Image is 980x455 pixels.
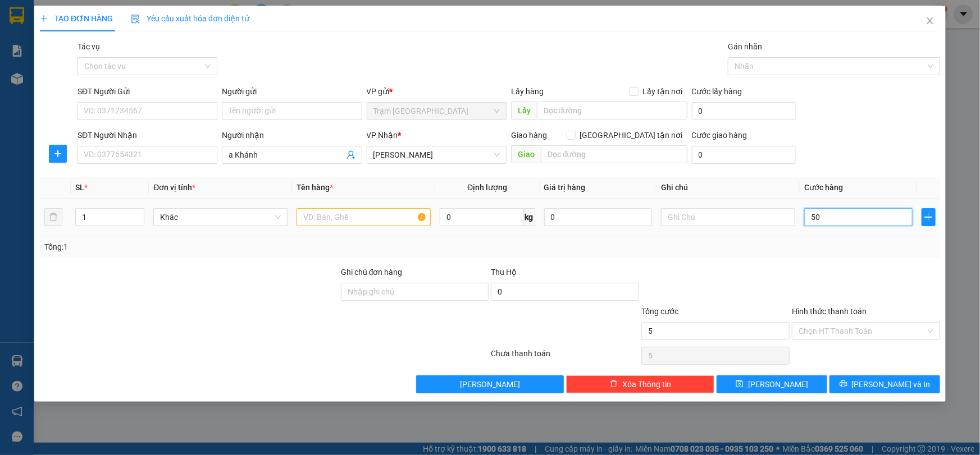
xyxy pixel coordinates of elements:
[222,85,362,98] div: Người gửi
[792,307,867,316] label: Hình thức thanh toán
[541,145,687,163] input: Dọc đường
[926,16,935,25] span: close
[467,183,507,192] span: Định lượng
[511,131,547,140] span: Giao hàng
[341,283,489,301] input: Ghi chú đơn hàng
[692,131,747,140] label: Cước giao hàng
[44,241,379,253] div: Tổng: 1
[460,378,520,390] span: [PERSON_NAME]
[692,102,796,120] input: Cước lấy hàng
[717,375,827,393] button: save[PERSON_NAME]
[852,378,931,390] span: [PERSON_NAME] và In
[373,103,500,120] span: Trạm Sài Gòn
[367,85,507,98] div: VP gửi
[661,208,795,226] input: Ghi Chú
[297,183,333,192] span: Tên hàng
[748,378,808,390] span: [PERSON_NAME]
[78,42,100,51] label: Tác vụ
[78,129,217,141] div: SĐT Người Nhận
[416,375,564,393] button: [PERSON_NAME]
[131,15,140,24] img: icon
[153,183,195,192] span: Đơn vị tính
[829,375,940,393] button: printer[PERSON_NAME] và In
[840,380,847,389] span: printer
[641,307,678,316] span: Tổng cước
[49,145,67,163] button: plus
[511,145,541,163] span: Giao
[75,183,84,192] span: SL
[347,150,355,159] span: user-add
[610,380,618,389] span: delete
[914,6,946,37] button: Close
[78,85,217,98] div: SĐT Người Gửi
[44,208,62,226] button: delete
[511,102,537,120] span: Lấy
[736,380,744,389] span: save
[367,131,398,140] span: VP Nhận
[922,213,935,222] span: plus
[657,177,800,199] th: Ghi chú
[511,87,544,96] span: Lấy hàng
[566,375,714,393] button: deleteXóa Thông tin
[692,87,742,96] label: Cước lấy hàng
[576,129,687,141] span: [GEOGRAPHIC_DATA] tận nơi
[544,183,586,192] span: Giá trị hàng
[922,208,936,226] button: plus
[622,378,671,390] span: Xóa Thông tin
[373,146,500,163] span: Phan Thiết
[131,14,249,23] span: Yêu cầu xuất hóa đơn điện tử
[692,146,796,164] input: Cước giao hàng
[537,102,687,120] input: Dọc đường
[40,14,113,23] span: TẠO ĐƠN HÀNG
[639,85,687,98] span: Lấy tận nơi
[160,209,281,226] span: Khác
[728,42,762,51] label: Gán nhãn
[490,347,641,367] div: Chưa thanh toán
[297,208,431,226] input: VD: Bàn, Ghế
[222,129,362,141] div: Người nhận
[544,208,653,226] input: 0
[524,208,535,226] span: kg
[40,15,48,22] span: plus
[804,183,843,192] span: Cước hàng
[49,149,66,158] span: plus
[341,268,403,277] label: Ghi chú đơn hàng
[491,268,517,277] span: Thu Hộ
